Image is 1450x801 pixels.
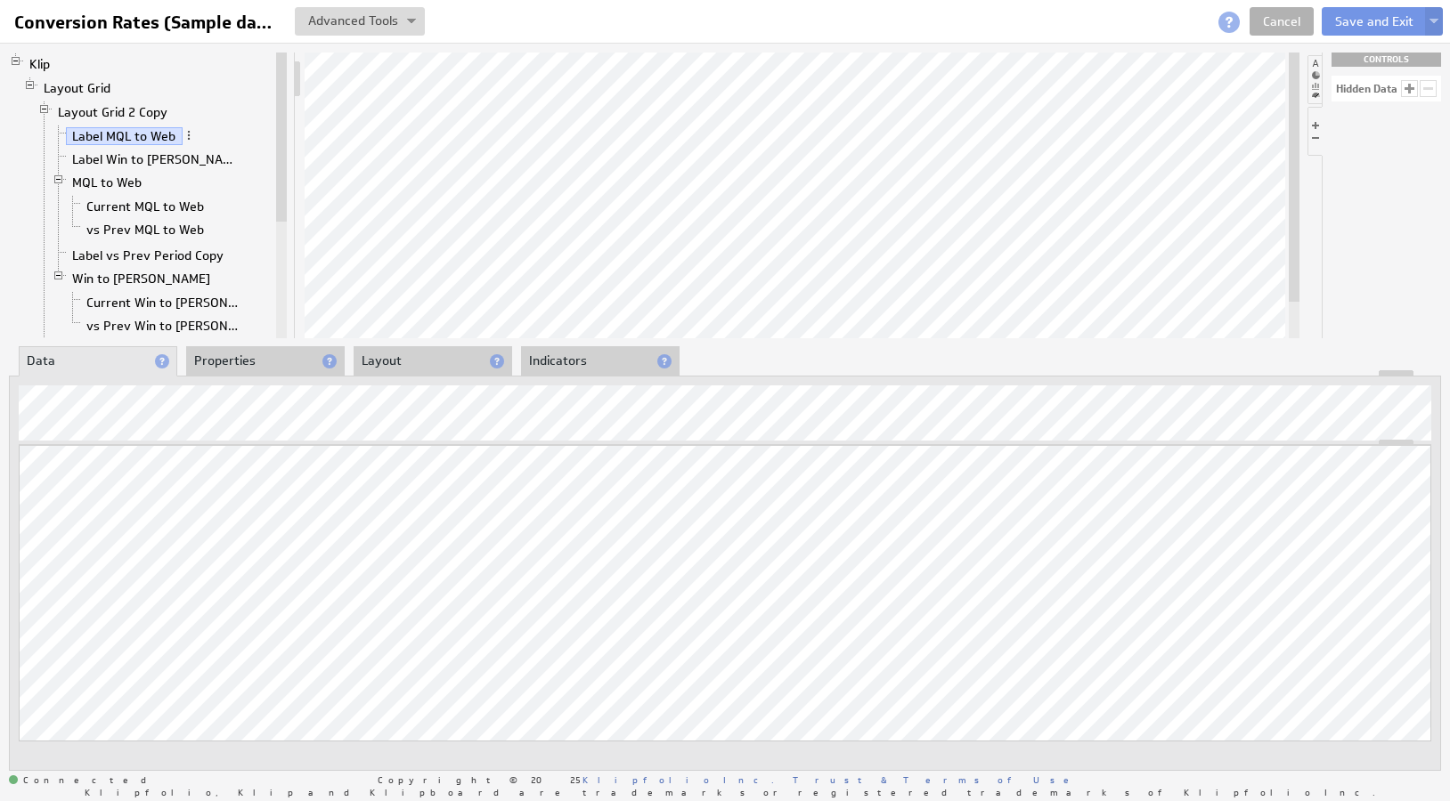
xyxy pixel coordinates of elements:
li: Data [19,346,177,376]
div: CONTROLS [1332,53,1441,67]
a: Klipfolio Inc. [582,773,774,786]
a: vs Prev MQL to Web [80,221,211,239]
input: Conversion Rates (Sample data) [7,7,284,37]
a: Trust & Terms of Use [793,773,1081,786]
span: Copyright © 2025 [378,775,774,784]
li: Layout [354,346,512,376]
a: Current Win to SAL [80,294,248,311]
a: Label MQL to Web [66,127,183,145]
a: Klip [23,55,57,73]
a: Cancel [1250,7,1314,36]
a: vs Prev Win to SAL [80,317,248,335]
span: More actions [183,129,195,142]
li: Hide or show the component controls palette [1307,107,1323,156]
a: Label Win to SAL [66,150,245,168]
span: Klipfolio, Klip and Klipboard are trademarks or registered trademarks of Klipfolio Inc. [85,788,1375,797]
a: Current MQL to Web [80,198,211,215]
span: Connected: ID: dpnc-22 Online: true [9,775,157,786]
a: Label vs Prev Period Copy [66,247,231,264]
li: Indicators [521,346,680,376]
div: Hidden Data [1336,84,1397,94]
a: Layout Grid 2 Copy [52,103,175,121]
a: Win to SAL [66,270,217,287]
img: button-savedrop.png [407,19,416,26]
a: Layout Grid [37,79,118,97]
li: Hide or show the component palette [1307,55,1322,104]
img: button-savedrop.png [1430,19,1438,26]
a: MQL to Web [66,174,149,191]
li: Properties [186,346,345,376]
button: Save and Exit [1322,7,1427,36]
